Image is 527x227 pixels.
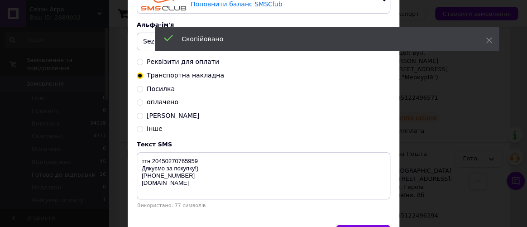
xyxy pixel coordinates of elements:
[147,58,219,65] span: Реквізити для оплати
[147,125,163,132] span: Інше
[147,98,178,106] span: оплачено
[137,141,390,148] div: Текст SMS
[137,152,390,199] textarea: ттн 20450270765959 Дякуємо за покупку!) [PHONE_NUMBER] [DOMAIN_NAME]
[137,21,174,28] span: Альфа-ім'я
[137,203,390,208] div: Використано: 77 символів
[182,34,463,43] div: Скопійовано
[147,112,199,119] span: [PERSON_NAME]
[191,0,282,8] a: Поповнити баланс SMSClub
[147,72,224,79] span: Транспортна накладна
[143,38,177,45] span: SezonAgro
[147,85,175,92] span: Посилка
